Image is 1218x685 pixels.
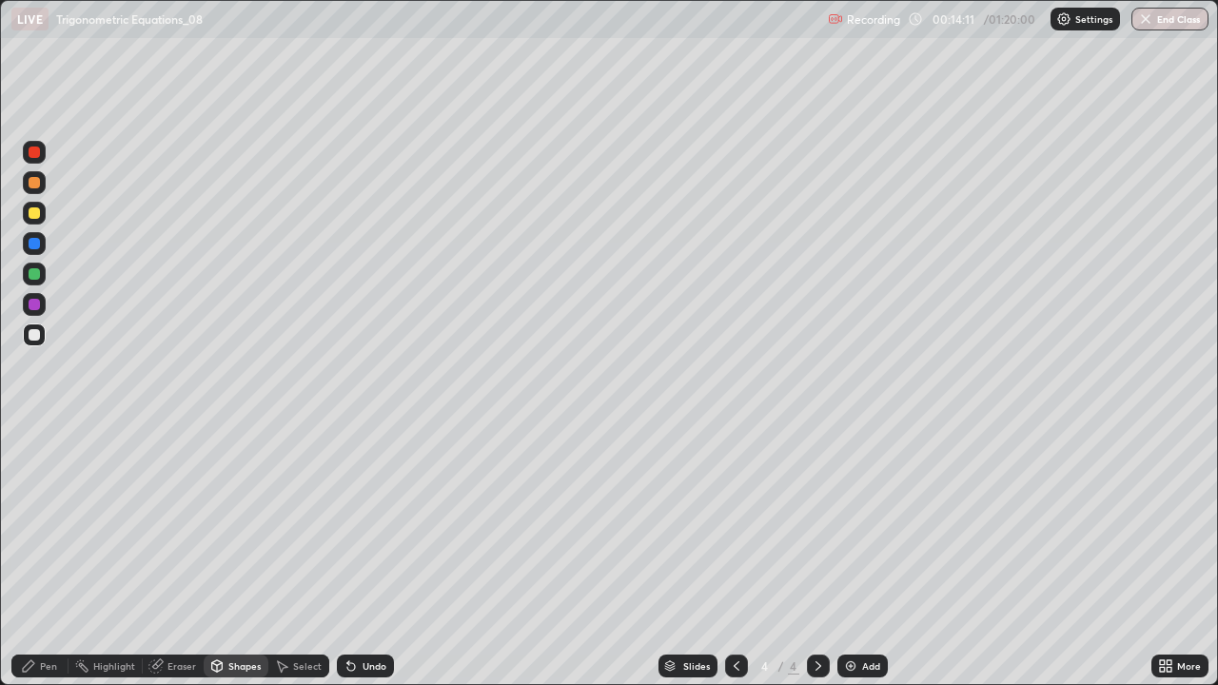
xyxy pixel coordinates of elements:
img: add-slide-button [843,658,858,674]
p: Recording [847,12,900,27]
div: Shapes [228,661,261,671]
div: / [778,660,784,672]
div: Slides [683,661,710,671]
div: 4 [788,657,799,675]
p: Settings [1075,14,1112,24]
button: End Class [1131,8,1208,30]
div: More [1177,661,1201,671]
div: Add [862,661,880,671]
img: class-settings-icons [1056,11,1071,27]
div: 4 [756,660,775,672]
img: recording.375f2c34.svg [828,11,843,27]
div: Highlight [93,661,135,671]
div: Eraser [167,661,196,671]
p: LIVE [17,11,43,27]
div: Undo [363,661,386,671]
p: Trigonometric Equations_08 [56,11,203,27]
div: Pen [40,661,57,671]
img: end-class-cross [1138,11,1153,27]
div: Select [293,661,322,671]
